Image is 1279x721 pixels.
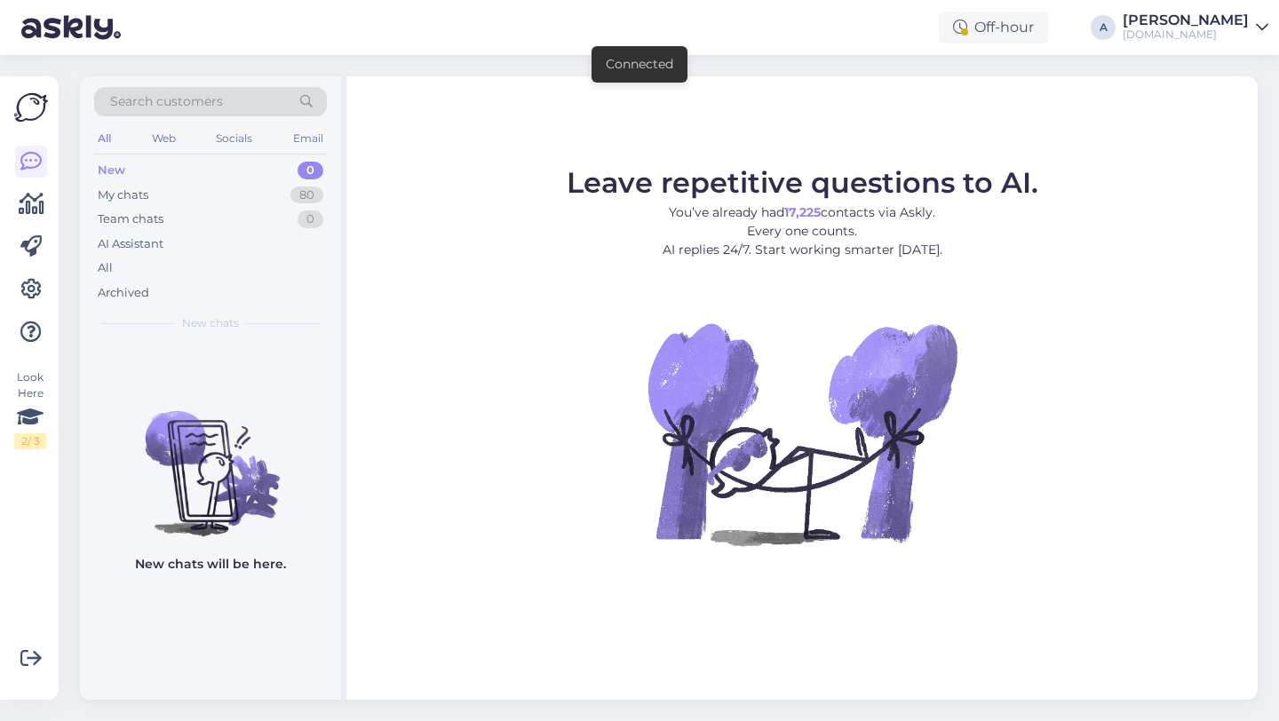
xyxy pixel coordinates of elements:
[567,203,1038,259] p: You’ve already had contacts via Askly. Every one counts. AI replies 24/7. Start working smarter [...
[98,210,163,228] div: Team chats
[110,92,223,111] span: Search customers
[606,55,673,74] div: Connected
[182,315,239,331] span: New chats
[98,284,149,302] div: Archived
[14,91,48,124] img: Askly Logo
[567,165,1038,200] span: Leave repetitive questions to AI.
[98,162,125,179] div: New
[1091,15,1116,40] div: A
[80,379,341,539] img: No chats
[98,259,113,277] div: All
[939,12,1048,44] div: Off-hour
[290,186,323,204] div: 80
[14,433,46,449] div: 2 / 3
[14,369,46,449] div: Look Here
[148,127,179,150] div: Web
[1123,28,1249,42] div: [DOMAIN_NAME]
[212,127,256,150] div: Socials
[298,162,323,179] div: 0
[135,555,286,574] p: New chats will be here.
[1123,13,1268,42] a: [PERSON_NAME][DOMAIN_NAME]
[298,210,323,228] div: 0
[290,127,327,150] div: Email
[784,204,821,220] b: 17,225
[94,127,115,150] div: All
[98,186,148,204] div: My chats
[98,235,163,253] div: AI Assistant
[642,273,962,593] img: No Chat active
[1123,13,1249,28] div: [PERSON_NAME]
